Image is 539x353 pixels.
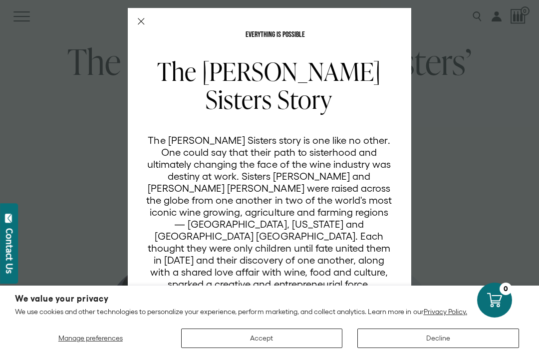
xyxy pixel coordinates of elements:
span: Manage preferences [58,334,123,342]
p: The [PERSON_NAME] Sisters story is one like no other. One could say that their path to sisterhood... [146,134,392,290]
h2: We value your privacy [15,295,524,303]
button: Accept [181,329,343,348]
div: Contact Us [4,228,14,274]
p: EVERYTHING IS POSSIBLE [146,31,405,39]
div: 0 [500,283,512,295]
h2: The [PERSON_NAME] Sisters Story [146,57,392,113]
p: We use cookies and other technologies to personalize your experience, perform marketing, and coll... [15,307,524,316]
a: Privacy Policy. [424,308,467,316]
button: Close Modal [138,18,145,25]
button: Manage preferences [15,329,166,348]
button: Decline [357,329,519,348]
